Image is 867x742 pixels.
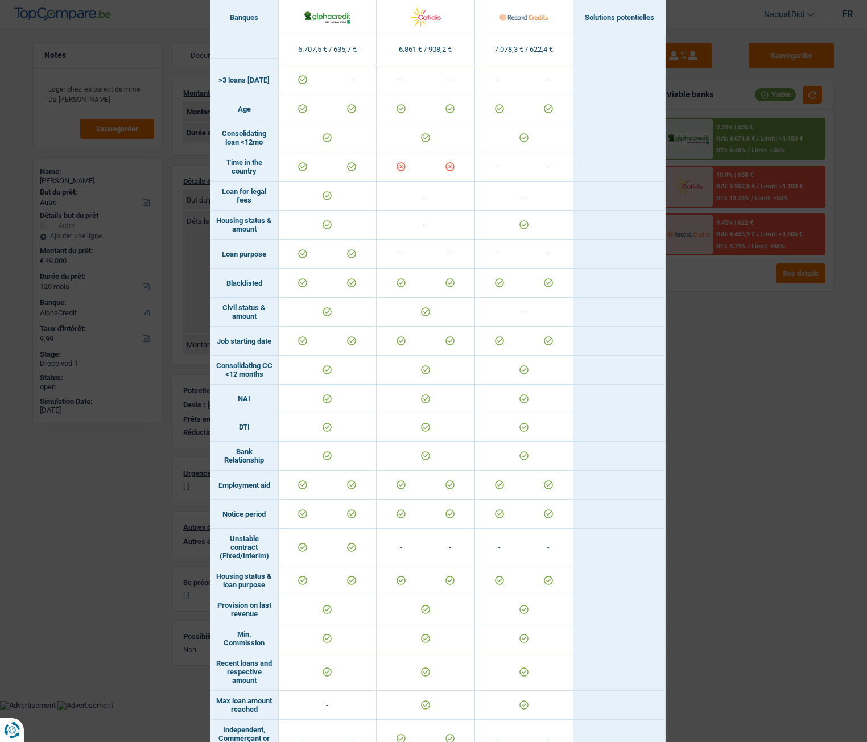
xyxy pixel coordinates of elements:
[524,152,573,181] td: -
[377,240,426,268] td: -
[303,10,352,24] img: AlphaCredit
[210,269,279,298] td: Blacklisted
[210,653,279,691] td: Recent loans and respective amount
[475,152,524,181] td: -
[377,35,475,64] td: 6.861 € / 908,2 €
[210,691,279,720] td: Max loan amount reached
[210,385,279,413] td: NAI
[377,182,475,211] td: -
[210,529,279,566] td: Unstable contract (Fixed/Interim)
[475,35,573,64] td: 7.078,3 € / 622,4 €
[210,442,279,471] td: Bank Relationship
[475,298,573,327] td: -
[279,691,377,720] td: -
[210,152,279,182] td: Time in the country
[475,240,524,268] td: -
[210,413,279,442] td: DTI
[426,65,474,94] td: -
[210,327,279,356] td: Job starting date
[377,65,426,94] td: -
[426,529,474,566] td: -
[524,65,573,94] td: -
[377,529,426,566] td: -
[401,5,449,30] img: Cofidis
[210,566,279,595] td: Housing status & loan purpose
[210,211,279,240] td: Housing status & amount
[475,65,524,94] td: -
[210,240,279,269] td: Loan purpose
[573,152,666,182] td: -
[210,123,279,152] td: Consolidating loan <12mo
[210,182,279,211] td: Loan for legal fees
[210,500,279,529] td: Notice period
[210,356,279,385] td: Consolidating CC <12 months
[210,471,279,500] td: Employment aid
[377,211,475,240] td: -
[475,529,524,566] td: -
[210,624,279,653] td: Min. Commission
[426,240,474,268] td: -
[210,94,279,123] td: Age
[210,65,279,94] td: >3 loans [DATE]
[524,529,573,566] td: -
[499,5,548,30] img: Record Credits
[279,35,377,64] td: 6.707,5 € / 635,7 €
[524,240,573,268] td: -
[210,595,279,624] td: Provision on last revenue
[210,298,279,327] td: Civil status & amount
[475,182,573,211] td: -
[327,65,376,94] td: -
